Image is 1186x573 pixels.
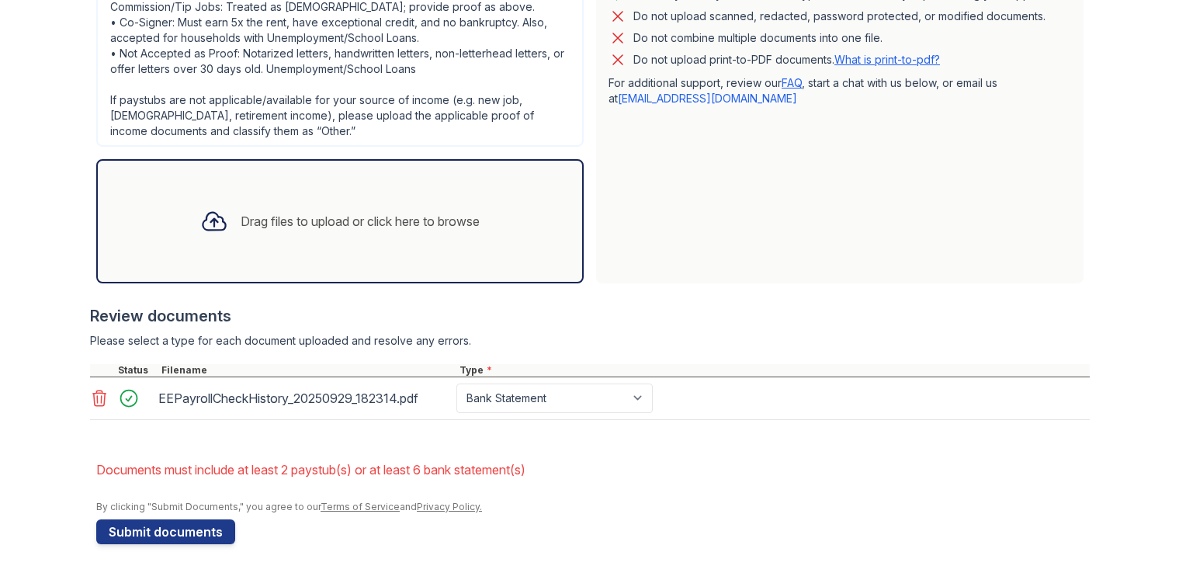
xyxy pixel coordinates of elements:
div: Status [115,364,158,377]
div: Please select a type for each document uploaded and resolve any errors. [90,333,1090,349]
div: Do not upload scanned, redacted, password protected, or modified documents. [633,7,1046,26]
a: [EMAIL_ADDRESS][DOMAIN_NAME] [618,92,797,105]
div: Review documents [90,305,1090,327]
a: What is print-to-pdf? [834,53,940,66]
div: EEPayrollCheckHistory_20250929_182314.pdf [158,386,450,411]
li: Documents must include at least 2 paystub(s) or at least 6 bank statement(s) [96,454,1090,485]
div: Filename [158,364,456,377]
p: For additional support, review our , start a chat with us below, or email us at [609,75,1071,106]
p: Do not upload print-to-PDF documents. [633,52,940,68]
div: Type [456,364,1090,377]
div: Do not combine multiple documents into one file. [633,29,883,47]
a: FAQ [782,76,802,89]
button: Submit documents [96,519,235,544]
a: Terms of Service [321,501,400,512]
div: By clicking "Submit Documents," you agree to our and [96,501,1090,513]
div: Drag files to upload or click here to browse [241,212,480,231]
a: Privacy Policy. [417,501,482,512]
